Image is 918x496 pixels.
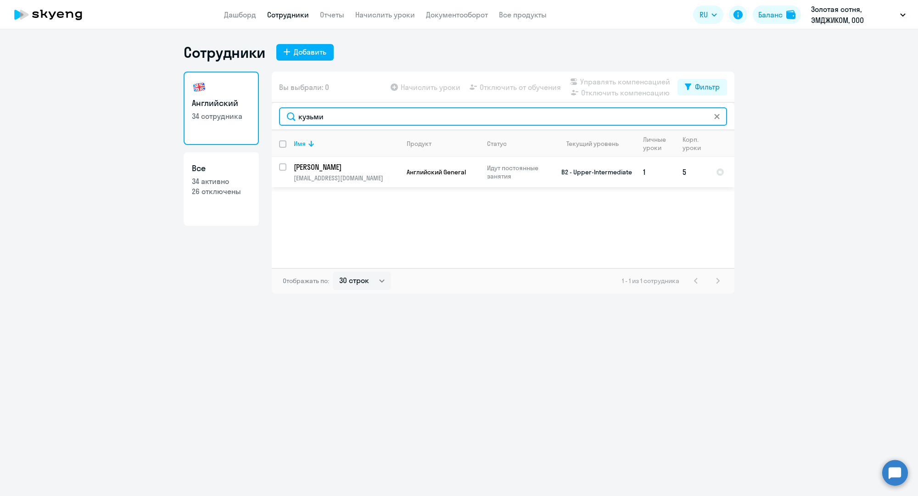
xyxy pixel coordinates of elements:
a: Документооборот [426,10,488,19]
p: 34 сотрудника [192,111,251,121]
p: Идут постоянные занятия [487,164,550,180]
div: Фильтр [695,81,720,92]
a: Все продукты [499,10,547,19]
button: RU [693,6,723,24]
a: [PERSON_NAME] [294,162,399,172]
span: 1 - 1 из 1 сотрудника [622,277,679,285]
div: Статус [487,139,550,148]
a: Дашборд [224,10,256,19]
div: Баланс [758,9,783,20]
div: Имя [294,139,306,148]
div: Текущий уровень [566,139,619,148]
img: english [192,80,207,95]
a: Сотрудники [267,10,309,19]
a: Английский34 сотрудника [184,72,259,145]
div: Добавить [294,46,326,57]
p: Золотая сотня, ЭМДЖИКОМ, ООО [811,4,896,26]
a: Начислить уроки [355,10,415,19]
span: Отображать по: [283,277,329,285]
button: Золотая сотня, ЭМДЖИКОМ, ООО [806,4,910,26]
div: Статус [487,139,507,148]
span: Вы выбрали: 0 [279,82,329,93]
div: Личные уроки [643,135,675,152]
p: 26 отключены [192,186,251,196]
span: RU [700,9,708,20]
a: Все34 активно26 отключены [184,152,259,226]
div: Продукт [407,139,479,148]
button: Балансbalance [753,6,801,24]
p: 34 активно [192,176,251,186]
p: [PERSON_NAME] [294,162,397,172]
a: Отчеты [320,10,344,19]
h3: Все [192,162,251,174]
td: 5 [675,157,709,187]
button: Добавить [276,44,334,61]
td: 1 [636,157,675,187]
p: [EMAIL_ADDRESS][DOMAIN_NAME] [294,174,399,182]
img: balance [786,10,795,19]
div: Личные уроки [643,135,669,152]
div: Корп. уроки [683,135,702,152]
div: Текущий уровень [558,139,635,148]
button: Фильтр [677,79,727,95]
td: B2 - Upper-Intermediate [550,157,636,187]
div: Имя [294,139,399,148]
input: Поиск по имени, email, продукту или статусу [279,107,727,126]
h1: Сотрудники [184,43,265,61]
div: Корп. уроки [683,135,708,152]
h3: Английский [192,97,251,109]
div: Продукт [407,139,431,148]
span: Английский General [407,168,466,176]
